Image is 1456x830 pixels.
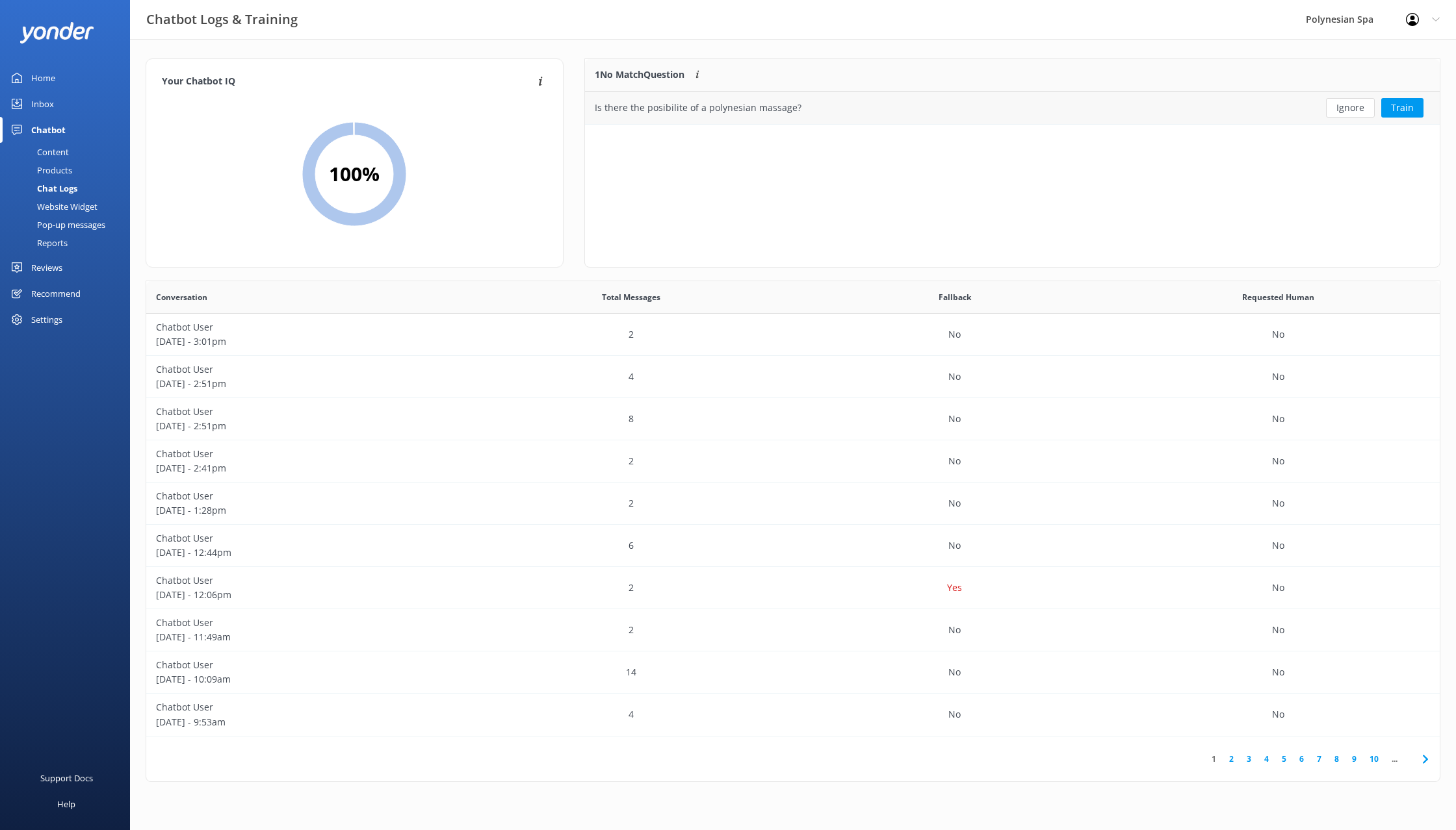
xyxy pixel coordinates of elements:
[1310,753,1328,765] a: 7
[8,179,130,197] a: Chat Logs
[156,291,207,303] span: Conversation
[948,665,961,679] p: No
[31,281,81,307] div: Recommend
[585,92,1440,124] div: row
[1272,623,1284,637] p: No
[146,440,1440,483] div: row
[948,327,961,342] p: No
[629,454,634,468] p: 2
[8,161,130,179] a: Products
[19,22,94,44] img: yonder-white-logo.png
[1326,98,1375,118] button: Ignore
[1272,496,1284,510] p: No
[156,320,460,334] p: Chatbot User
[8,234,130,252] a: Reports
[1240,753,1258,765] a: 3
[939,291,971,303] span: Fallback
[156,489,460,503] p: Chatbot User
[156,616,460,630] p: Chatbot User
[329,158,380,190] h2: 100 %
[1363,753,1385,765] a: 10
[629,581,634,595] p: 2
[8,216,105,234] div: Pop-up messages
[156,405,460,419] p: Chatbot User
[31,65,55,91] div: Home
[156,419,460,433] p: [DATE] - 2:51pm
[146,314,1440,356] div: row
[595,101,801,115] div: Is there the posibilite of a polynesian massage?
[8,143,130,161] a: Content
[146,525,1440,567] div: row
[31,91,54,117] div: Inbox
[40,765,93,791] div: Support Docs
[629,496,634,510] p: 2
[629,707,634,722] p: 4
[146,567,1440,609] div: row
[31,307,62,333] div: Settings
[1293,753,1310,765] a: 6
[162,75,534,89] h4: Your Chatbot IQ
[146,694,1440,736] div: row
[948,454,961,468] p: No
[31,255,62,281] div: Reviews
[31,117,66,143] div: Chatbot
[156,672,460,686] p: [DATE] - 10:09am
[1272,581,1284,595] p: No
[156,503,460,518] p: [DATE] - 1:28pm
[156,461,460,475] p: [DATE] - 2:41pm
[8,216,130,234] a: Pop-up messages
[629,327,634,342] p: 2
[156,447,460,461] p: Chatbot User
[629,623,634,637] p: 2
[948,370,961,384] p: No
[595,68,684,82] p: 1 No Match Question
[156,377,460,391] p: [DATE] - 2:51pm
[156,630,460,644] p: [DATE] - 11:49am
[146,9,298,30] h3: Chatbot Logs & Training
[1242,291,1314,303] span: Requested Human
[1272,454,1284,468] p: No
[156,362,460,377] p: Chatbot User
[585,92,1440,124] div: grid
[8,143,69,161] div: Content
[1205,753,1223,765] a: 1
[1272,412,1284,426] p: No
[947,581,962,595] p: Yes
[629,370,634,384] p: 4
[146,651,1440,694] div: row
[948,623,961,637] p: No
[8,197,97,216] div: Website Widget
[948,538,961,553] p: No
[1275,753,1293,765] a: 5
[602,291,660,303] span: Total Messages
[156,573,460,588] p: Chatbot User
[8,234,68,252] div: Reports
[1328,753,1345,765] a: 8
[146,483,1440,525] div: row
[948,496,961,510] p: No
[156,588,460,602] p: [DATE] - 12:06pm
[948,707,961,722] p: No
[156,531,460,546] p: Chatbot User
[156,700,460,714] p: Chatbot User
[626,665,636,679] p: 14
[156,715,460,729] p: [DATE] - 9:53am
[1272,707,1284,722] p: No
[948,412,961,426] p: No
[156,658,460,672] p: Chatbot User
[146,314,1440,736] div: grid
[629,412,634,426] p: 8
[1272,327,1284,342] p: No
[1385,753,1404,765] span: ...
[1272,538,1284,553] p: No
[1272,370,1284,384] p: No
[8,197,130,216] a: Website Widget
[156,334,460,349] p: [DATE] - 3:01pm
[146,356,1440,398] div: row
[146,398,1440,440] div: row
[1272,665,1284,679] p: No
[1223,753,1240,765] a: 2
[1345,753,1363,765] a: 9
[1258,753,1275,765] a: 4
[629,538,634,553] p: 6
